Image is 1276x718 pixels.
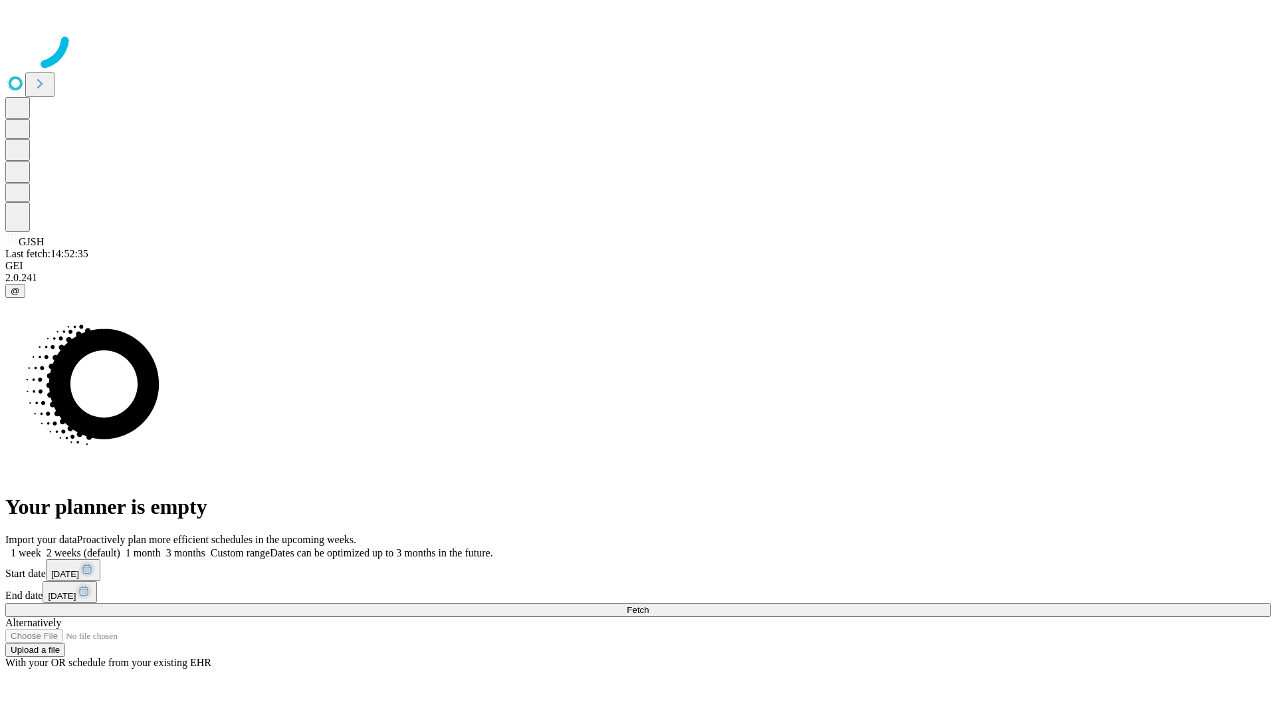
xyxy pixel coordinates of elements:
[11,286,20,296] span: @
[46,559,100,581] button: [DATE]
[51,569,79,579] span: [DATE]
[5,534,77,545] span: Import your data
[43,581,97,603] button: [DATE]
[11,547,41,558] span: 1 week
[5,603,1271,617] button: Fetch
[5,657,211,668] span: With your OR schedule from your existing EHR
[5,559,1271,581] div: Start date
[270,547,492,558] span: Dates can be optimized up to 3 months in the future.
[5,495,1271,519] h1: Your planner is empty
[166,547,205,558] span: 3 months
[5,643,65,657] button: Upload a file
[5,248,88,259] span: Last fetch: 14:52:35
[211,547,270,558] span: Custom range
[19,236,44,247] span: GJSH
[627,605,649,615] span: Fetch
[5,260,1271,272] div: GEI
[5,284,25,298] button: @
[5,581,1271,603] div: End date
[77,534,356,545] span: Proactively plan more efficient schedules in the upcoming weeks.
[47,547,120,558] span: 2 weeks (default)
[5,272,1271,284] div: 2.0.241
[5,617,61,628] span: Alternatively
[126,547,161,558] span: 1 month
[48,591,76,601] span: [DATE]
